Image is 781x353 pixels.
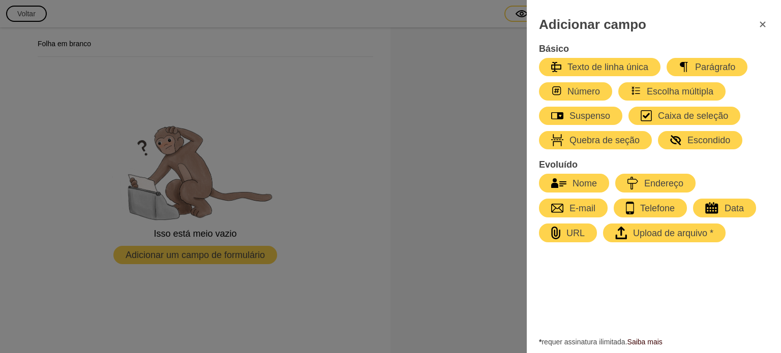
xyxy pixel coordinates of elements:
[693,199,756,217] button: Data
[542,338,627,346] font: requer assinatura ilimitada.
[644,178,683,188] font: Endereço
[539,107,622,125] button: Suspenso
[539,174,609,192] button: Nome
[695,62,735,72] font: Parágrafo
[539,17,646,32] font: Adicionar campo
[725,203,744,213] font: Data
[640,203,675,213] font: Telefone
[614,199,687,217] button: Telefone
[618,82,726,101] button: Escolha múltipla
[628,107,740,125] button: Caixa de seleção
[567,86,600,97] font: Número
[658,111,728,121] font: Caixa de seleção
[573,178,597,188] font: Nome
[539,58,660,76] button: Texto de linha única
[566,228,585,238] font: URL
[658,131,742,149] button: Escondido
[667,58,747,76] button: Parágrafo
[603,223,726,242] button: Upload de arquivo *
[569,111,610,121] font: Suspenso
[757,18,769,30] svg: FormulárioFechar
[539,44,569,54] font: Básico
[687,135,730,145] font: Escondido
[569,203,595,213] font: E-mail
[539,131,652,149] button: Quebra de seção
[539,159,578,170] font: Evoluído
[567,62,648,72] font: Texto de linha única
[750,12,775,37] button: FormulárioFechar
[633,228,713,238] font: Upload de arquivo *
[615,174,696,192] button: Endereço
[647,86,713,97] font: Escolha múltipla
[539,82,612,101] button: Número
[539,223,597,242] button: URL
[627,338,663,346] a: Saiba mais
[539,199,608,217] button: E-mail
[569,135,640,145] font: Quebra de seção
